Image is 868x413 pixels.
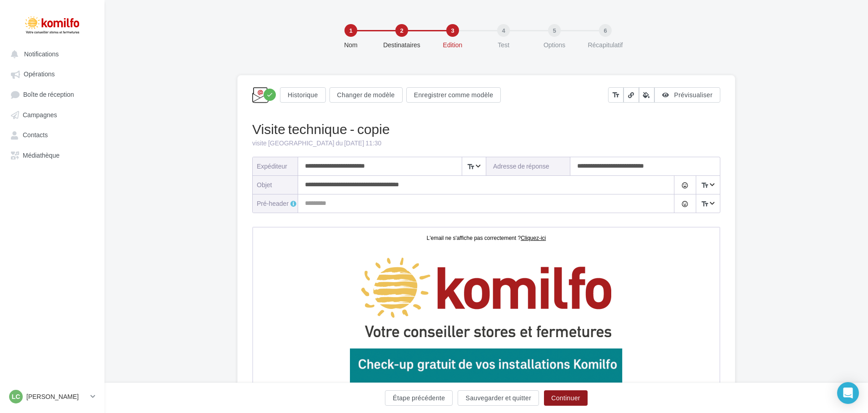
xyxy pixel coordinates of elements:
div: Modifications enregistrées [264,89,276,101]
div: Nom [322,40,380,50]
button: Continuer [544,390,588,406]
span: , [182,330,184,338]
a: Cliquez-ici [268,7,293,14]
span: Lc [12,392,20,401]
img: Logo_classique_avec_baseline_-_Fond_transparent.png [108,30,358,109]
button: Étape précédente [385,390,453,406]
i: tag_faces [681,200,688,208]
strong: passage gratuit d’un technicien à domicile [102,375,239,383]
span: L'email ne s'affiche pas correctement ? [174,7,268,14]
a: Campagnes [5,106,99,123]
span: Vous profitez déjà de vos installations Komilfo (fenêtres, volets, stores, porte de garage, porta... [102,345,342,360]
a: Contacts [5,126,99,143]
span: Conseils personnalisés pour l’entretien et le confort [120,405,274,413]
span: Prévisualiser [674,91,713,99]
div: 5 [548,24,561,37]
button: Changer de modèle [329,87,403,103]
span: Nous prenons soin de vos installations… et de vos envies ! [102,303,359,313]
span: Contacts [23,131,48,139]
a: Lc [PERSON_NAME] [7,388,97,405]
a: Boîte de réception [5,86,99,103]
i: text_fields [701,199,709,209]
button: tag_faces [674,176,695,194]
button: Historique [280,87,326,103]
button: Enregistrer comme modèle [406,87,501,103]
div: Récapitulatif [576,40,634,50]
span: Pour prolonger leur confort et garantir leur efficacité, nous vous proposons un [102,367,335,375]
span: Select box activate [696,194,719,213]
span: . [102,375,241,383]
div: Expéditeur [257,162,291,171]
button: Sauvegarder et quitter [458,390,539,406]
img: copie_02-10-2025_-_stores.png [97,121,369,298]
i: tag_faces [681,182,688,189]
div: 6 [599,24,612,37]
i: check [266,91,273,98]
span: Select box activate [696,176,719,194]
div: objet [257,180,291,189]
div: Edition [424,40,482,50]
div: Open Intercom Messenger [837,382,859,404]
span: Select box activate [462,157,485,175]
span: Campagnes [23,111,57,119]
span: Boîte de réception [23,90,74,98]
div: 3 [446,24,459,37]
div: Test [474,40,533,50]
i: text_fields [467,162,475,171]
p: #civility# #lastName# [102,330,364,338]
span: Médiathèque [23,151,60,159]
div: visite [GEOGRAPHIC_DATA] du [DATE] 11:30 [252,139,720,148]
button: Prévisualiser [654,87,720,103]
span: Vérification de vos équipements actuels [120,397,240,405]
span: Notifications [24,50,59,58]
i: text_fields [612,90,620,100]
div: Visite technique - copie [252,119,720,139]
label: Adresse de réponse [486,157,570,175]
strong: Lors de cette visite : [102,389,168,397]
a: Médiathèque [5,147,99,163]
button: Notifications [5,45,95,62]
i: text_fields [701,181,709,190]
button: tag_faces [674,194,695,213]
a: Opérations [5,65,99,82]
div: Pré-header [257,199,298,208]
span: Opérations [24,70,55,78]
div: 2 [395,24,408,37]
button: text_fields [608,87,624,103]
div: 1 [344,24,357,37]
span: Bonjour [102,330,125,338]
div: Destinataires [373,40,431,50]
div: Options [525,40,584,50]
p: [PERSON_NAME] [26,392,87,401]
div: 4 [497,24,510,37]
